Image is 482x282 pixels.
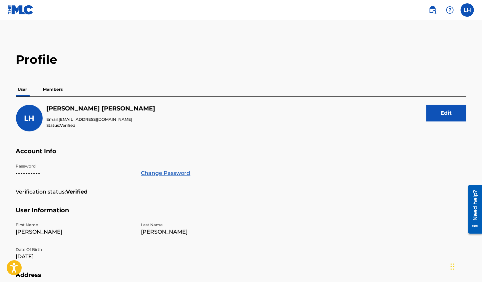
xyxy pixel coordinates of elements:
p: ••••••••••••••• [16,169,133,177]
div: User Menu [461,3,474,17]
strong: Verified [66,188,88,196]
button: Edit [426,105,466,121]
h5: User Information [16,207,466,222]
p: First Name [16,222,133,228]
p: Verification status: [16,188,66,196]
h2: Profile [16,52,466,67]
h5: Account Info [16,148,466,163]
p: [PERSON_NAME] [141,228,258,236]
span: Verified [60,123,76,128]
p: Date Of Birth [16,247,133,253]
span: [EMAIL_ADDRESS][DOMAIN_NAME] [59,117,133,122]
img: search [429,6,437,14]
iframe: Chat Widget [449,250,482,282]
h5: Lamar Harris Jr. [47,105,156,112]
img: MLC Logo [8,5,34,15]
span: LH [24,114,34,123]
div: Drag [451,257,455,277]
img: help [446,6,454,14]
p: Status: [47,122,156,128]
iframe: Resource Center [463,183,482,236]
div: Help [443,3,457,17]
p: [PERSON_NAME] [16,228,133,236]
p: Email: [47,116,156,122]
a: Change Password [141,169,191,177]
p: Members [41,82,65,96]
p: User [16,82,29,96]
p: Password [16,163,133,169]
p: Last Name [141,222,258,228]
p: [DATE] [16,253,133,261]
a: Public Search [426,3,439,17]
